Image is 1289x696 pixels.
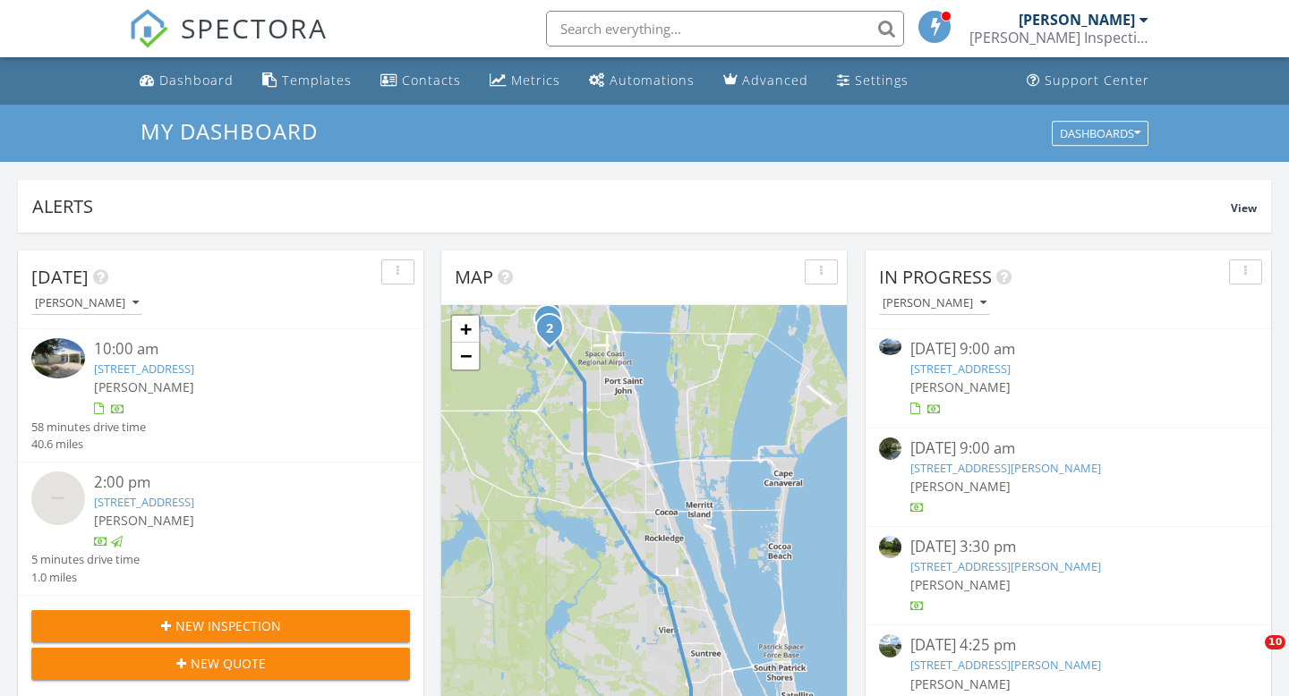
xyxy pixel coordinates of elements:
[1045,72,1149,89] div: Support Center
[373,64,468,98] a: Contacts
[31,551,140,568] div: 5 minutes drive time
[830,64,916,98] a: Settings
[159,72,234,89] div: Dashboard
[1231,200,1257,216] span: View
[31,338,85,378] img: 9345913%2Fcover_photos%2F6N1c9B0Smd4ZX8ngrou5%2Fsmall.9345913-1756304274165
[31,436,146,453] div: 40.6 miles
[31,569,140,586] div: 1.0 miles
[910,657,1101,673] a: [STREET_ADDRESS][PERSON_NAME]
[129,24,328,62] a: SPECTORA
[910,460,1101,476] a: [STREET_ADDRESS][PERSON_NAME]
[582,64,702,98] a: Automations (Basic)
[191,654,266,673] span: New Quote
[452,316,479,343] a: Zoom in
[31,338,410,453] a: 10:00 am [STREET_ADDRESS] [PERSON_NAME] 58 minutes drive time 40.6 miles
[31,419,146,436] div: 58 minutes drive time
[452,343,479,369] a: Zoom out
[282,72,352,89] div: Templates
[1228,635,1271,678] iframe: Intercom live chat
[910,361,1011,377] a: [STREET_ADDRESS]
[879,536,1258,615] a: [DATE] 3:30 pm [STREET_ADDRESS][PERSON_NAME] [PERSON_NAME]
[1060,127,1140,140] div: Dashboards
[482,64,568,98] a: Metrics
[94,378,194,395] span: [PERSON_NAME]
[879,536,901,558] img: streetview
[129,9,168,48] img: The Best Home Inspection Software - Spectora
[546,323,553,335] i: 2
[879,634,901,657] img: streetview
[31,265,89,289] span: [DATE]
[181,9,328,47] span: SPECTORA
[879,265,992,289] span: In Progress
[910,634,1226,657] div: [DATE] 4:25 pm
[716,64,815,98] a: Advanced
[455,265,493,289] span: Map
[1020,64,1157,98] a: Support Center
[546,11,904,47] input: Search everything...
[910,378,1011,395] span: [PERSON_NAME]
[910,338,1226,361] div: [DATE] 9:00 am
[175,616,281,635] span: New Inspection
[855,72,909,89] div: Settings
[1019,11,1135,29] div: [PERSON_NAME]
[31,471,410,586] a: 2:00 pm [STREET_ADDRESS] [PERSON_NAME] 5 minutes drive time 1.0 miles
[402,72,461,89] div: Contacts
[742,72,808,89] div: Advanced
[883,297,986,310] div: [PERSON_NAME]
[255,64,359,98] a: Templates
[1052,121,1148,146] button: Dashboards
[610,72,695,89] div: Automations
[910,576,1011,593] span: [PERSON_NAME]
[910,437,1226,460] div: [DATE] 9:00 am
[879,338,1258,418] a: [DATE] 9:00 am [STREET_ADDRESS] [PERSON_NAME]
[132,64,241,98] a: Dashboard
[879,437,901,460] img: streetview
[1265,635,1285,649] span: 10
[94,338,378,361] div: 10:00 am
[94,471,378,494] div: 2:00 pm
[910,536,1226,558] div: [DATE] 3:30 pm
[879,437,1258,517] a: [DATE] 9:00 am [STREET_ADDRESS][PERSON_NAME] [PERSON_NAME]
[31,648,410,680] button: New Quote
[32,194,1231,218] div: Alerts
[31,471,85,525] img: streetview
[550,327,560,338] div: 503 Twin Lakes Dr, Titusville, FL 32780
[879,292,990,316] button: [PERSON_NAME]
[31,610,410,642] button: New Inspection
[910,558,1101,574] a: [STREET_ADDRESS][PERSON_NAME]
[94,361,194,377] a: [STREET_ADDRESS]
[910,478,1011,495] span: [PERSON_NAME]
[35,297,139,310] div: [PERSON_NAME]
[31,292,142,316] button: [PERSON_NAME]
[94,512,194,529] span: [PERSON_NAME]
[511,72,560,89] div: Metrics
[94,494,194,510] a: [STREET_ADDRESS]
[910,675,1011,692] span: [PERSON_NAME]
[141,116,318,146] span: My Dashboard
[969,29,1148,47] div: Lucas Inspection Services
[879,338,901,355] img: 9301201%2Fcover_photos%2F49iWAkn7r3E1ytUsowqT%2Fsmall.9301201-1755646456645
